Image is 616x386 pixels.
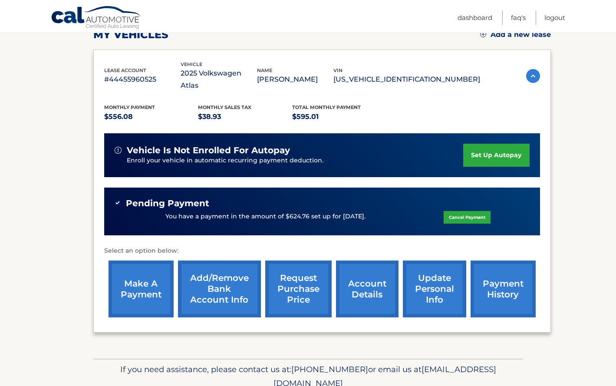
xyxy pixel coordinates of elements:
p: [US_VEHICLE_IDENTIFICATION_NUMBER] [333,73,480,86]
span: Monthly Payment [104,104,155,110]
p: [PERSON_NAME] [257,73,333,86]
a: Logout [544,10,565,25]
p: $38.93 [198,111,292,123]
span: Pending Payment [126,198,209,209]
a: request purchase price [265,261,332,317]
img: alert-white.svg [115,147,122,154]
span: [PHONE_NUMBER] [291,364,368,374]
img: add.svg [480,31,486,37]
span: Total Monthly Payment [292,104,361,110]
a: FAQ's [511,10,526,25]
a: Cal Automotive [51,6,142,31]
a: Cancel Payment [444,211,491,224]
span: vin [333,67,343,73]
a: Add/Remove bank account info [178,261,261,317]
p: Select an option below: [104,246,540,256]
p: 2025 Volkswagen Atlas [181,67,257,92]
span: vehicle [181,61,202,67]
a: make a payment [109,261,174,317]
p: You have a payment in the amount of $624.76 set up for [DATE]. [165,212,366,221]
a: Add a new lease [480,30,551,39]
a: account details [336,261,399,317]
a: payment history [471,261,536,317]
a: Dashboard [458,10,492,25]
p: $595.01 [292,111,386,123]
p: $556.08 [104,111,198,123]
img: check-green.svg [115,200,121,206]
p: #44455960525 [104,73,181,86]
p: Enroll your vehicle in automatic recurring payment deduction. [127,156,464,165]
a: update personal info [403,261,466,317]
span: vehicle is not enrolled for autopay [127,145,290,156]
img: accordion-active.svg [526,69,540,83]
a: set up autopay [463,144,529,167]
span: Monthly sales Tax [198,104,251,110]
span: name [257,67,272,73]
h2: my vehicles [93,28,168,41]
span: lease account [104,67,146,73]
